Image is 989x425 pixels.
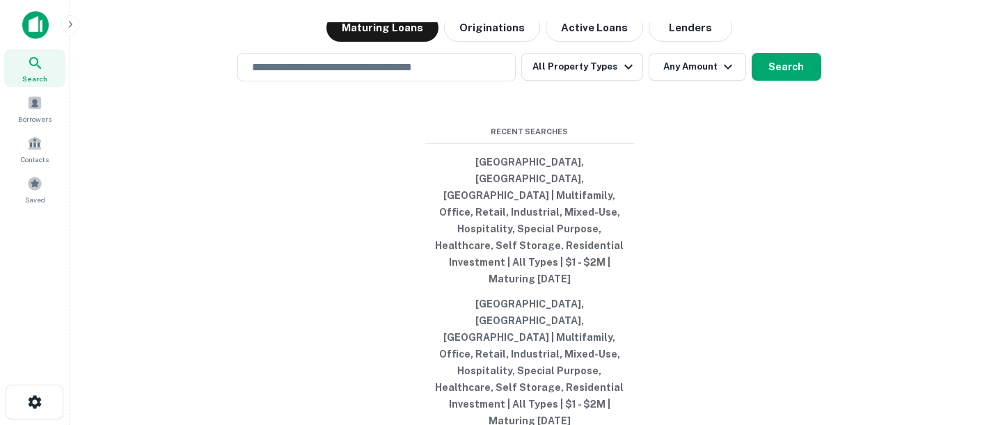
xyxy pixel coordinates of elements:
[18,113,52,125] span: Borrowers
[4,90,65,127] a: Borrowers
[752,53,821,81] button: Search
[4,170,65,208] a: Saved
[22,11,49,39] img: capitalize-icon.png
[649,14,732,42] button: Lenders
[546,14,643,42] button: Active Loans
[649,53,746,81] button: Any Amount
[4,49,65,87] a: Search
[326,14,438,42] button: Maturing Loans
[919,314,989,380] iframe: Chat Widget
[4,130,65,168] a: Contacts
[425,126,634,138] span: Recent Searches
[521,53,642,81] button: All Property Types
[25,194,45,205] span: Saved
[425,150,634,291] button: [GEOGRAPHIC_DATA], [GEOGRAPHIC_DATA], [GEOGRAPHIC_DATA] | Multifamily, Office, Retail, Industrial...
[444,14,540,42] button: Originations
[22,73,47,84] span: Search
[21,154,49,165] span: Contacts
